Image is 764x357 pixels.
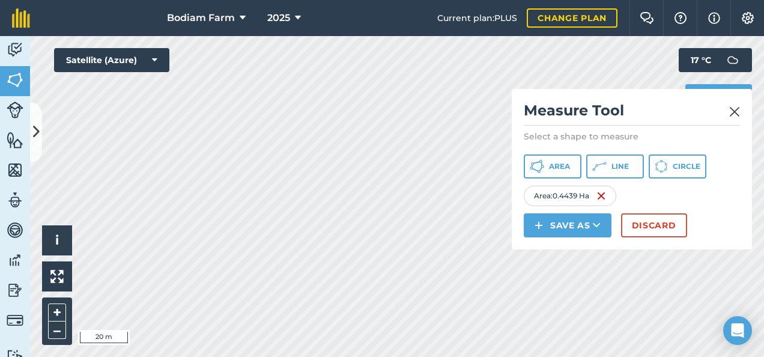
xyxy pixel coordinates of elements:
[7,281,23,299] img: svg+xml;base64,PD94bWwgdmVyc2lvbj0iMS4wIiBlbmNvZGluZz0idXRmLTgiPz4KPCEtLSBHZW5lcmF0b3I6IEFkb2JlIE...
[7,251,23,269] img: svg+xml;base64,PD94bWwgdmVyc2lvbj0iMS4wIiBlbmNvZGluZz0idXRmLTgiPz4KPCEtLSBHZW5lcmF0b3I6IEFkb2JlIE...
[596,189,606,203] img: svg+xml;base64,PHN2ZyB4bWxucz0iaHR0cDovL3d3dy53My5vcmcvMjAwMC9zdmciIHdpZHRoPSIxNiIgaGVpZ2h0PSIyNC...
[55,233,59,248] span: i
[649,154,706,178] button: Circle
[437,11,517,25] span: Current plan : PLUS
[42,225,72,255] button: i
[54,48,169,72] button: Satellite (Azure)
[527,8,617,28] a: Change plan
[586,154,644,178] button: Line
[685,84,753,108] button: Print
[7,221,23,239] img: svg+xml;base64,PD94bWwgdmVyc2lvbj0iMS4wIiBlbmNvZGluZz0idXRmLTgiPz4KPCEtLSBHZW5lcmF0b3I6IEFkb2JlIE...
[673,162,700,171] span: Circle
[673,12,688,24] img: A question mark icon
[167,11,235,25] span: Bodiam Farm
[741,12,755,24] img: A cog icon
[12,8,30,28] img: fieldmargin Logo
[708,11,720,25] img: svg+xml;base64,PHN2ZyB4bWxucz0iaHR0cDovL3d3dy53My5vcmcvMjAwMC9zdmciIHdpZHRoPSIxNyIgaGVpZ2h0PSIxNy...
[640,12,654,24] img: Two speech bubbles overlapping with the left bubble in the forefront
[721,48,745,72] img: svg+xml;base64,PD94bWwgdmVyc2lvbj0iMS4wIiBlbmNvZGluZz0idXRmLTgiPz4KPCEtLSBHZW5lcmF0b3I6IEFkb2JlIE...
[524,154,581,178] button: Area
[7,41,23,59] img: svg+xml;base64,PD94bWwgdmVyc2lvbj0iMS4wIiBlbmNvZGluZz0idXRmLTgiPz4KPCEtLSBHZW5lcmF0b3I6IEFkb2JlIE...
[524,101,740,126] h2: Measure Tool
[524,186,616,206] div: Area : 0.4439 Ha
[7,191,23,209] img: svg+xml;base64,PD94bWwgdmVyc2lvbj0iMS4wIiBlbmNvZGluZz0idXRmLTgiPz4KPCEtLSBHZW5lcmF0b3I6IEFkb2JlIE...
[621,213,687,237] button: Discard
[48,304,66,322] button: +
[7,131,23,149] img: svg+xml;base64,PHN2ZyB4bWxucz0iaHR0cDovL3d3dy53My5vcmcvMjAwMC9zdmciIHdpZHRoPSI1NiIgaGVpZ2h0PSI2MC...
[48,322,66,339] button: –
[267,11,290,25] span: 2025
[723,316,752,345] div: Open Intercom Messenger
[611,162,629,171] span: Line
[524,213,611,237] button: Save as
[535,218,543,233] img: svg+xml;base64,PHN2ZyB4bWxucz0iaHR0cDovL3d3dy53My5vcmcvMjAwMC9zdmciIHdpZHRoPSIxNCIgaGVpZ2h0PSIyNC...
[7,161,23,179] img: svg+xml;base64,PHN2ZyB4bWxucz0iaHR0cDovL3d3dy53My5vcmcvMjAwMC9zdmciIHdpZHRoPSI1NiIgaGVpZ2h0PSI2MC...
[729,105,740,119] img: svg+xml;base64,PHN2ZyB4bWxucz0iaHR0cDovL3d3dy53My5vcmcvMjAwMC9zdmciIHdpZHRoPSIyMiIgaGVpZ2h0PSIzMC...
[7,312,23,329] img: svg+xml;base64,PD94bWwgdmVyc2lvbj0iMS4wIiBlbmNvZGluZz0idXRmLTgiPz4KPCEtLSBHZW5lcmF0b3I6IEFkb2JlIE...
[549,162,570,171] span: Area
[679,48,752,72] button: 17 °C
[7,102,23,118] img: svg+xml;base64,PD94bWwgdmVyc2lvbj0iMS4wIiBlbmNvZGluZz0idXRmLTgiPz4KPCEtLSBHZW5lcmF0b3I6IEFkb2JlIE...
[524,130,740,142] p: Select a shape to measure
[7,71,23,89] img: svg+xml;base64,PHN2ZyB4bWxucz0iaHR0cDovL3d3dy53My5vcmcvMjAwMC9zdmciIHdpZHRoPSI1NiIgaGVpZ2h0PSI2MC...
[50,270,64,283] img: Four arrows, one pointing top left, one top right, one bottom right and the last bottom left
[691,48,711,72] span: 17 ° C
